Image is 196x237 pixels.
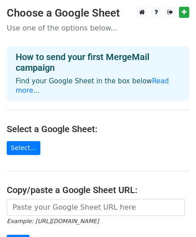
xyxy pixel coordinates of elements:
[7,185,189,195] h4: Copy/paste a Google Sheet URL:
[7,218,99,224] small: Example: [URL][DOMAIN_NAME]
[7,199,185,216] input: Paste your Google Sheet URL here
[16,77,169,95] a: Read more...
[7,141,40,155] a: Select...
[16,77,180,95] p: Find your Google Sheet in the box below
[7,23,189,33] p: Use one of the options below...
[7,124,189,134] h4: Select a Google Sheet:
[7,7,189,20] h3: Choose a Google Sheet
[16,52,180,73] h4: How to send your first MergeMail campaign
